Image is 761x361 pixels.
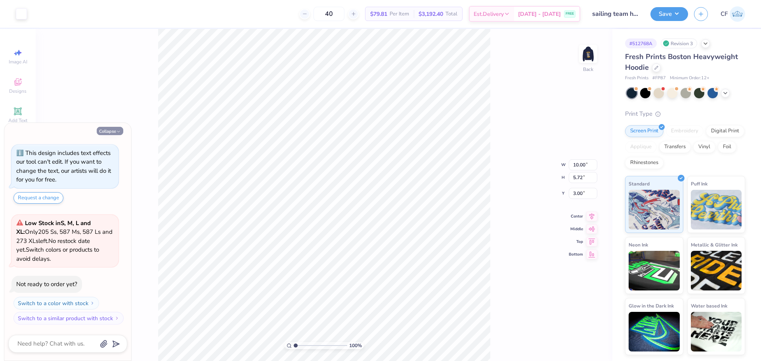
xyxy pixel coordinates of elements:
[721,10,728,19] span: CF
[629,241,648,249] span: Neon Ink
[583,66,593,73] div: Back
[625,157,663,169] div: Rhinestones
[569,239,583,244] span: Top
[625,38,657,48] div: # 512768A
[625,141,657,153] div: Applique
[580,46,596,62] img: Back
[390,10,409,18] span: Per Item
[569,214,583,219] span: Center
[625,52,738,72] span: Fresh Prints Boston Heavyweight Hoodie
[115,316,119,321] img: Switch to a similar product with stock
[314,7,344,21] input: – –
[670,75,709,82] span: Minimum Order: 12 +
[586,6,644,22] input: Untitled Design
[566,11,574,17] span: FREE
[691,180,707,188] span: Puff Ink
[691,312,742,351] img: Water based Ink
[691,251,742,290] img: Metallic & Glitter Ink
[8,117,27,124] span: Add Text
[419,10,443,18] span: $3,192.40
[13,192,63,204] button: Request a change
[706,125,744,137] div: Digital Print
[90,301,95,306] img: Switch to a color with stock
[446,10,457,18] span: Total
[16,219,113,263] span: Only 205 Ss, 587 Ms, 587 Ls and 273 XLs left. Switch colors or products to avoid delays.
[16,149,111,184] div: This design includes text effects our tool can't edit. If you want to change the text, our artist...
[659,141,691,153] div: Transfers
[629,312,680,351] img: Glow in the Dark Ink
[693,141,715,153] div: Vinyl
[569,226,583,232] span: Middle
[569,252,583,257] span: Bottom
[730,6,745,22] img: Cholo Fernandez
[666,125,704,137] div: Embroidery
[650,7,688,21] button: Save
[97,127,123,135] button: Collapse
[691,302,727,310] span: Water based Ink
[349,342,362,349] span: 100 %
[16,280,77,288] div: Not ready to order yet?
[629,180,650,188] span: Standard
[691,190,742,229] img: Puff Ink
[691,241,738,249] span: Metallic & Glitter Ink
[629,302,674,310] span: Glow in the Dark Ink
[718,141,736,153] div: Foil
[625,125,663,137] div: Screen Print
[16,237,90,254] span: No restock date yet.
[629,251,680,290] img: Neon Ink
[9,88,27,94] span: Designs
[9,59,27,65] span: Image AI
[474,10,504,18] span: Est. Delivery
[370,10,387,18] span: $79.81
[625,75,648,82] span: Fresh Prints
[13,312,124,325] button: Switch to a similar product with stock
[652,75,666,82] span: # FP87
[661,38,697,48] div: Revision 3
[629,190,680,229] img: Standard
[625,109,745,118] div: Print Type
[16,219,91,236] strong: Low Stock in S, M, L and XL :
[13,297,99,309] button: Switch to a color with stock
[721,6,745,22] a: CF
[518,10,561,18] span: [DATE] - [DATE]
